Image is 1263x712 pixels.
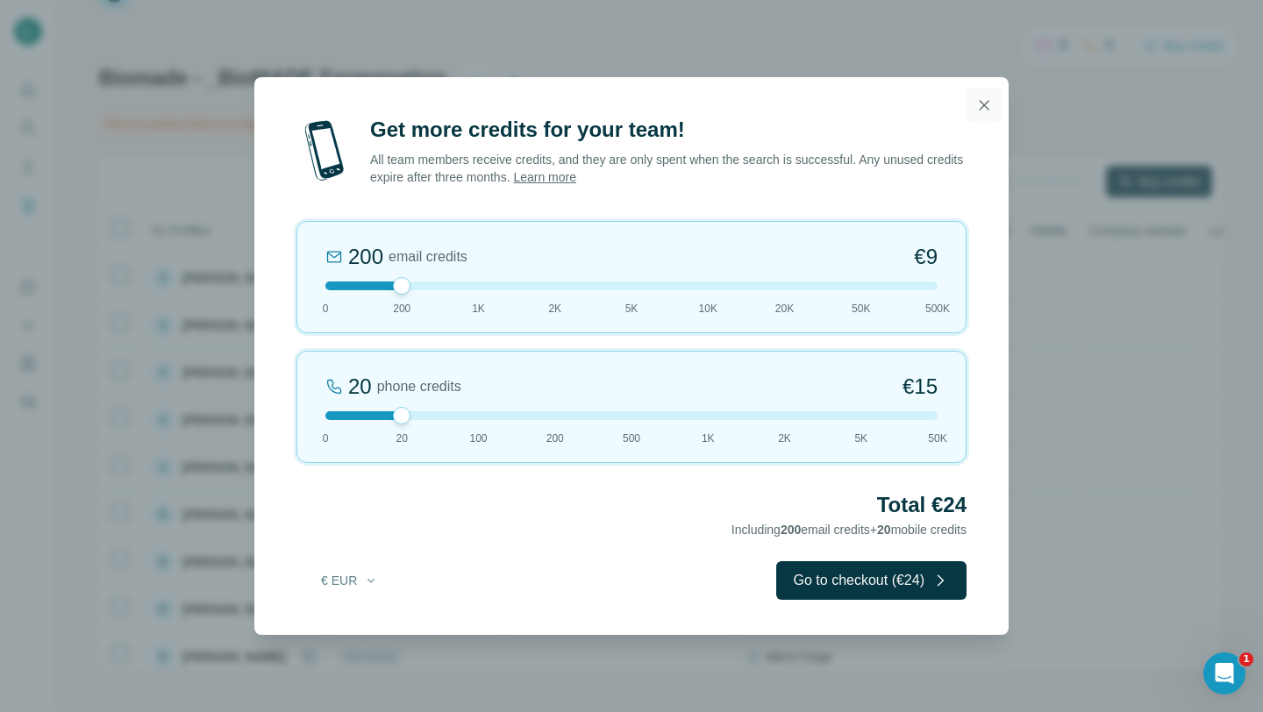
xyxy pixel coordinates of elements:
span: 200 [781,523,801,537]
span: 2K [778,431,791,446]
span: 50K [852,301,870,317]
span: 1 [1239,652,1253,666]
span: 20K [775,301,794,317]
img: mobile-phone [296,116,353,186]
span: 200 [393,301,410,317]
span: email credits [389,246,467,267]
button: € EUR [309,565,390,596]
span: €15 [903,373,938,401]
span: €9 [914,243,938,271]
iframe: Intercom live chat [1203,652,1245,694]
span: 1K [702,431,715,446]
span: phone credits [377,376,461,397]
a: Learn more [513,170,576,184]
h2: Total €24 [296,491,967,519]
span: 2K [548,301,561,317]
div: 200 [348,243,383,271]
span: 0 [323,431,329,446]
span: 5K [625,301,639,317]
span: 10K [699,301,717,317]
span: 20 [877,523,891,537]
span: 50K [928,431,946,446]
button: Go to checkout (€24) [776,561,967,600]
span: 1K [472,301,485,317]
span: 500 [623,431,640,446]
span: Including email credits + mobile credits [731,523,967,537]
span: 20 [396,431,408,446]
span: 200 [546,431,564,446]
span: 0 [323,301,329,317]
span: 500K [925,301,950,317]
div: 20 [348,373,372,401]
span: 5K [854,431,867,446]
p: All team members receive credits, and they are only spent when the search is successful. Any unus... [370,151,967,186]
span: 100 [469,431,487,446]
